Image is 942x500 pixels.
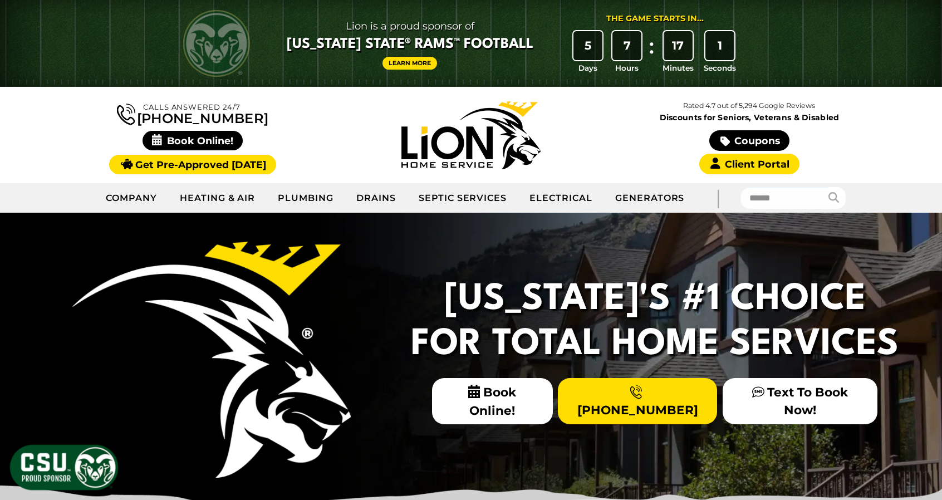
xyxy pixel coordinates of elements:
span: Seconds [704,62,736,73]
a: [PHONE_NUMBER] [117,101,268,125]
span: Discounts for Seniors, Veterans & Disabled [612,114,886,121]
div: | [695,183,740,213]
span: Days [578,62,597,73]
div: 7 [612,31,641,60]
span: [US_STATE] State® Rams™ Football [287,35,533,54]
span: Lion is a proud sponsor of [287,17,533,35]
div: 17 [664,31,693,60]
a: Text To Book Now! [723,378,877,424]
a: Drains [345,184,408,212]
a: Client Portal [699,154,799,174]
a: Coupons [709,130,789,151]
h2: [US_STATE]'s #1 Choice For Total Home Services [404,277,905,367]
a: Heating & Air [169,184,267,212]
span: Minutes [663,62,694,73]
div: The Game Starts in... [606,13,704,25]
span: Hours [615,62,639,73]
a: Electrical [518,184,604,212]
a: Septic Services [408,184,518,212]
div: : [646,31,658,74]
a: Generators [604,184,696,212]
img: CSU Rams logo [183,10,250,77]
span: Book Online! [143,131,243,150]
span: Book Online! [432,378,553,424]
a: Learn More [382,57,437,70]
div: 5 [573,31,602,60]
a: [PHONE_NUMBER] [558,378,717,424]
img: CSU Sponsor Badge [8,443,120,492]
img: Lion Home Service [401,101,541,169]
div: 1 [705,31,734,60]
a: Get Pre-Approved [DATE] [109,155,276,174]
a: Company [95,184,169,212]
a: Plumbing [267,184,345,212]
p: Rated 4.7 out of 5,294 Google Reviews [610,100,889,112]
